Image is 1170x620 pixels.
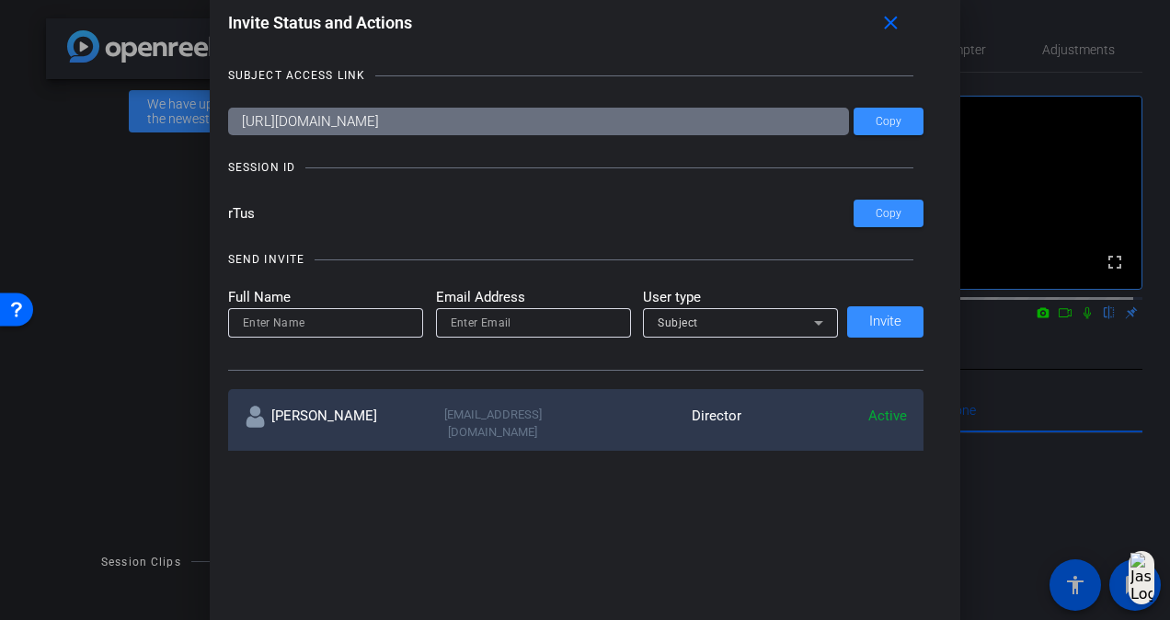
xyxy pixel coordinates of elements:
span: Copy [876,115,901,129]
span: Subject [658,316,698,329]
input: Enter Name [243,312,408,334]
input: Enter Email [451,312,616,334]
div: Director [576,406,741,442]
openreel-title-line: SEND INVITE [228,250,924,269]
mat-label: Full Name [228,287,423,308]
div: SEND INVITE [228,250,304,269]
div: SUBJECT ACCESS LINK [228,66,365,85]
div: SESSION ID [228,158,295,177]
span: Active [868,408,907,424]
div: [PERSON_NAME] [245,406,410,442]
div: [EMAIL_ADDRESS][DOMAIN_NAME] [410,406,576,442]
div: Invite Status and Actions [228,6,924,40]
openreel-title-line: SUBJECT ACCESS LINK [228,66,924,85]
mat-icon: close [879,12,902,35]
mat-label: User type [643,287,838,308]
span: Copy [876,207,901,221]
openreel-title-line: SESSION ID [228,158,924,177]
button: Copy [854,200,923,227]
button: Copy [854,108,923,135]
mat-label: Email Address [436,287,631,308]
